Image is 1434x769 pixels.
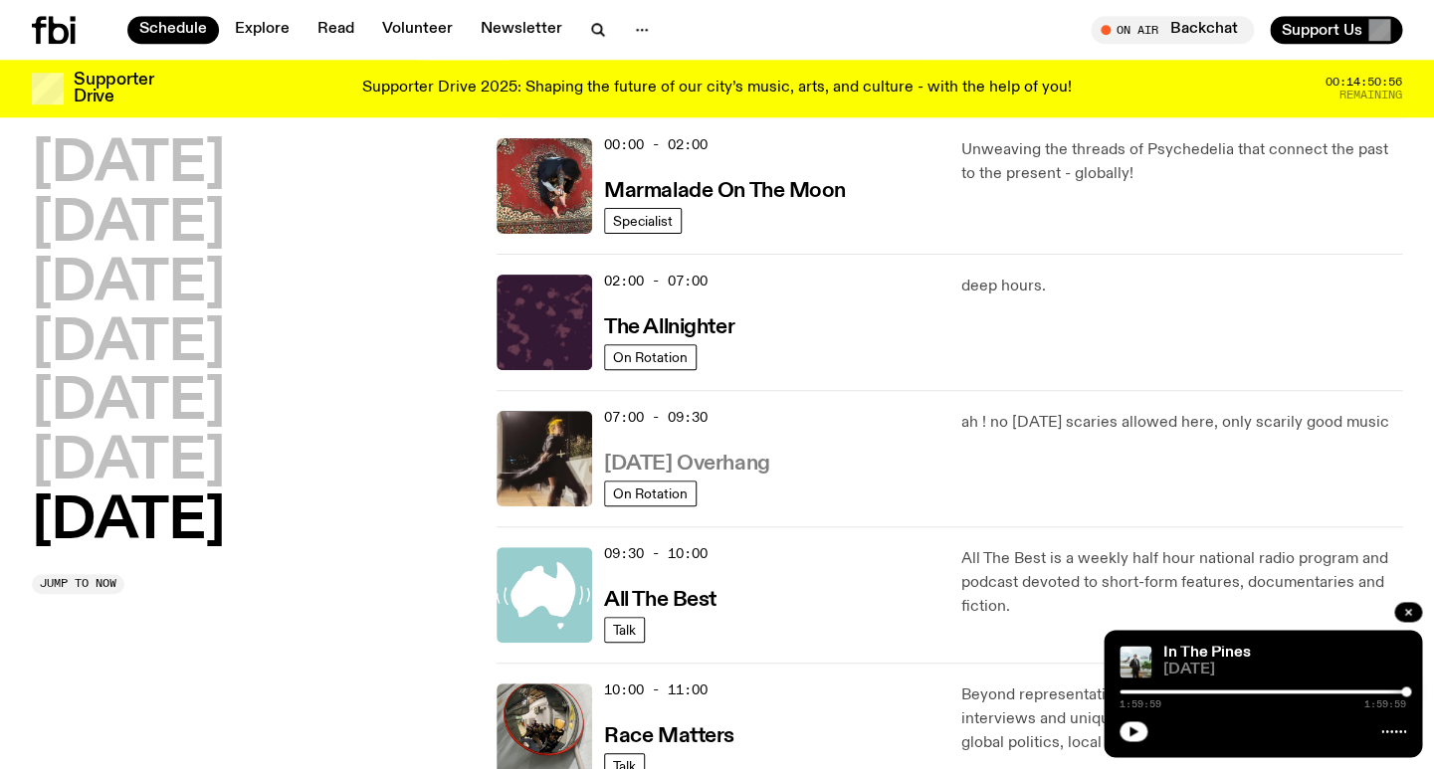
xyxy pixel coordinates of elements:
[1270,16,1402,44] button: Support Us
[604,544,708,563] span: 09:30 - 10:00
[961,275,1402,298] p: deep hours.
[32,435,225,490] button: [DATE]
[613,622,636,637] span: Talk
[306,16,366,44] a: Read
[961,547,1402,619] p: All The Best is a weekly half hour national radio program and podcast devoted to short-form featu...
[362,80,1072,97] p: Supporter Drive 2025: Shaping the future of our city’s music, arts, and culture - with the help o...
[370,16,465,44] a: Volunteer
[604,450,769,475] a: [DATE] Overhang
[32,137,225,193] button: [DATE]
[604,726,734,747] h3: Race Matters
[223,16,302,44] a: Explore
[32,574,124,594] button: Jump to now
[469,16,574,44] a: Newsletter
[604,135,708,154] span: 00:00 - 02:00
[604,680,708,699] span: 10:00 - 11:00
[961,683,1402,755] p: Beyond representation. Anti-racist radio with in-depth interviews and unique story telling spanni...
[604,586,717,611] a: All The Best
[1364,699,1406,709] span: 1:59:59
[1120,699,1161,709] span: 1:59:59
[604,454,769,475] h3: [DATE] Overhang
[961,411,1402,435] p: ah ! no [DATE] scaries allowed here, only scarily good music
[127,16,219,44] a: Schedule
[604,181,846,202] h3: Marmalade On The Moon
[604,408,708,427] span: 07:00 - 09:30
[604,317,734,338] h3: The Allnighter
[1091,16,1254,44] button: On AirBackchat
[604,481,697,506] a: On Rotation
[613,349,688,364] span: On Rotation
[604,313,734,338] a: The Allnighter
[604,208,682,234] a: Specialist
[74,72,153,105] h3: Supporter Drive
[961,138,1402,186] p: Unweaving the threads of Psychedelia that connect the past to the present - globally!
[1163,645,1251,661] a: In The Pines
[604,177,846,202] a: Marmalade On The Moon
[1326,77,1402,88] span: 00:14:50:56
[32,257,225,312] button: [DATE]
[1339,90,1402,100] span: Remaining
[613,485,688,500] span: On Rotation
[32,494,225,550] button: [DATE]
[32,197,225,253] button: [DATE]
[604,272,708,290] span: 02:00 - 07:00
[32,375,225,431] button: [DATE]
[604,617,645,643] a: Talk
[604,722,734,747] a: Race Matters
[32,316,225,372] button: [DATE]
[604,590,717,611] h3: All The Best
[497,138,592,234] img: Tommy - Persian Rug
[604,344,697,370] a: On Rotation
[613,213,673,228] span: Specialist
[40,578,116,589] span: Jump to now
[1282,21,1362,39] span: Support Us
[1163,663,1406,677] span: [DATE]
